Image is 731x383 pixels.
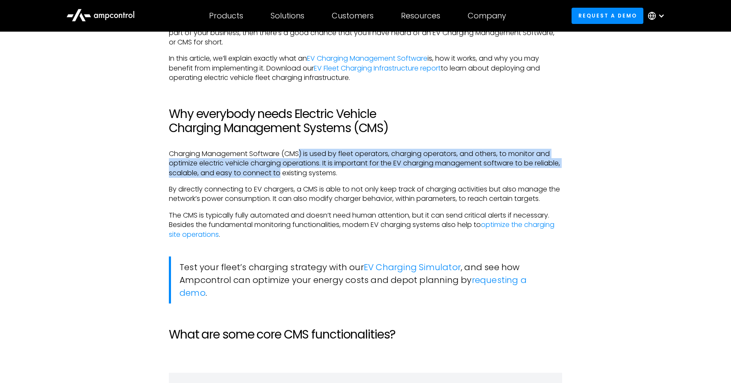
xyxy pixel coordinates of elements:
a: EV Charging Simulator [364,261,461,273]
div: Company [468,11,506,21]
a: requesting a demo [180,274,527,299]
a: Request a demo [572,8,643,24]
div: Products [209,11,243,21]
div: Customers [332,11,374,21]
p: The CMS is typically fully automated and doesn’t need human attention, but it can send critical a... [169,211,562,239]
div: Solutions [271,11,304,21]
h2: Why everybody needs Electric Vehicle Charging Management Systems (CMS) [169,107,562,136]
a: EV Charging Management Software [307,53,427,63]
p: In this article, we’ll explain exactly what an is, how it works, and why you may benefit from imp... [169,54,562,82]
blockquote: Test your fleet’s charging strategy with our , and see how Ampcontrol can optimize your energy co... [169,256,562,303]
a: optimize the charging site operations [169,220,554,239]
p: Charging Management Software (CMS) is used by fleet operators, charging operators, and others, to... [169,149,562,178]
p: By directly connecting to EV chargers, a CMS is able to not only keep track of charging activitie... [169,185,562,204]
a: EV Fleet Charging Infrastructure report [314,63,441,73]
h2: What are some core CMS functionalities? [169,327,562,342]
div: Resources [401,11,440,21]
